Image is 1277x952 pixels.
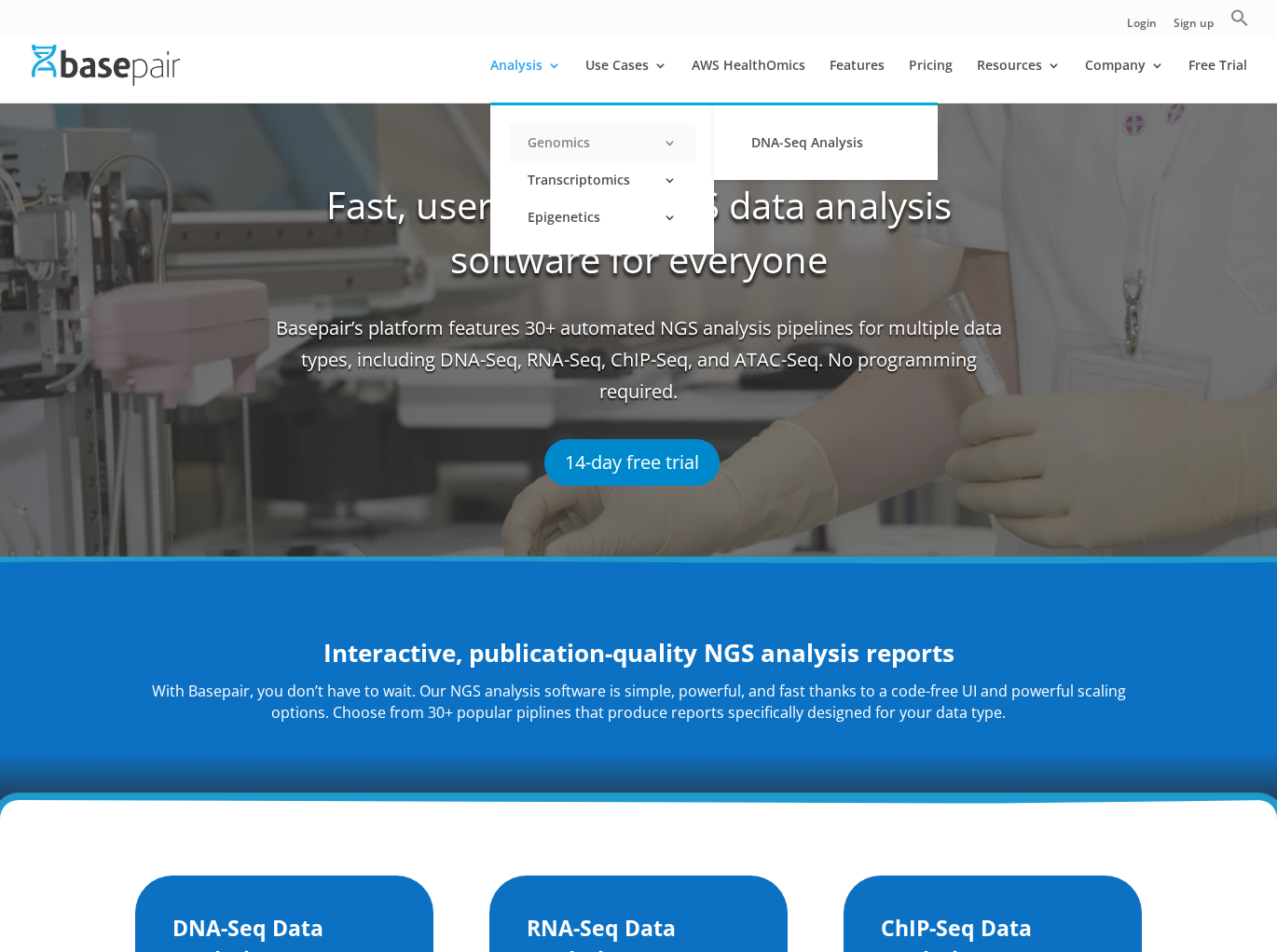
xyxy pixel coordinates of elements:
a: Company [1085,59,1164,103]
p: With Basepair, you don’t have to wait. Our NGS analysis software is simple, powerful, and fast th... [135,681,1142,725]
strong: Interactive, publication-quality NGS analysis reports [323,636,954,669]
a: Search Icon Link [1230,8,1249,37]
svg: Search [1230,8,1249,27]
a: DNA-Seq Analysis [733,124,919,161]
a: Use Cases [585,59,667,103]
a: Free Trial [1188,59,1247,103]
a: Sign up [1174,18,1214,37]
img: Basepair [32,45,180,85]
a: Analysis [490,59,561,103]
a: 14-day free trial [544,439,720,486]
a: Resources [977,59,1061,103]
a: Genomics [509,124,695,161]
a: Epigenetics [509,199,695,236]
a: Pricing [909,59,953,103]
a: Features [830,59,885,103]
a: Login [1127,18,1157,37]
a: AWS HealthOmics [692,59,805,103]
span: Basepair’s platform features 30+ automated NGS analysis pipelines for multiple data types, includ... [275,312,1002,421]
a: Transcriptomics [509,161,695,199]
h1: Fast, user-friendly NGS data analysis software for everyone [275,178,1002,312]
